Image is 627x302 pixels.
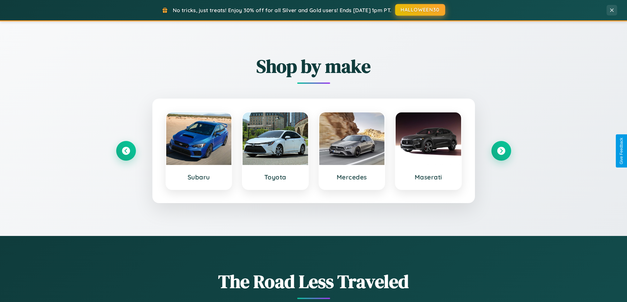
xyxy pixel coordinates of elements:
h2: Shop by make [116,54,511,79]
h3: Subaru [173,173,225,181]
span: No tricks, just treats! Enjoy 30% off for all Silver and Gold users! Ends [DATE] 1pm PT. [173,7,391,13]
h3: Mercedes [326,173,378,181]
button: HALLOWEEN30 [395,4,445,16]
h3: Toyota [249,173,301,181]
h3: Maserati [402,173,455,181]
h1: The Road Less Traveled [116,269,511,294]
div: Give Feedback [619,138,624,164]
